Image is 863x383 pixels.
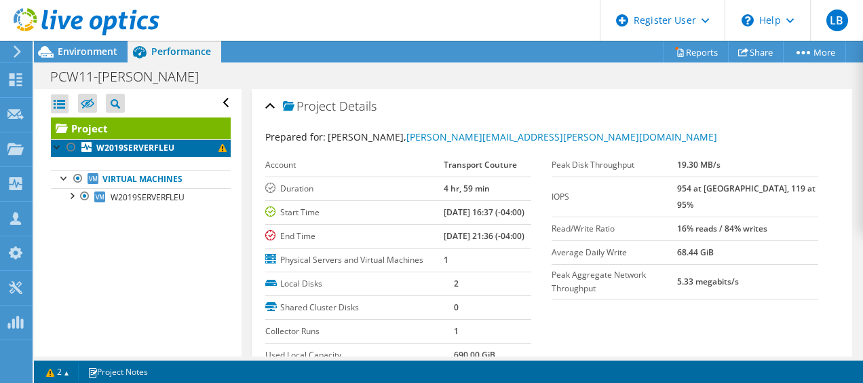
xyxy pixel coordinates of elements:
[151,45,211,58] span: Performance
[37,363,79,380] a: 2
[406,130,717,143] a: [PERSON_NAME][EMAIL_ADDRESS][PERSON_NAME][DOMAIN_NAME]
[51,170,231,188] a: Virtual Machines
[265,325,454,338] label: Collector Runs
[677,159,721,170] b: 19.30 MB/s
[265,206,444,219] label: Start Time
[677,247,714,258] b: 68.44 GiB
[552,190,677,204] label: IOPS
[454,325,459,337] b: 1
[728,41,784,62] a: Share
[454,349,495,361] b: 690.00 GiB
[444,159,517,170] b: Transport Couture
[265,253,444,267] label: Physical Servers and Virtual Machines
[328,130,717,143] span: [PERSON_NAME],
[664,41,729,62] a: Reports
[51,188,231,206] a: W2019SERVERFLEU
[552,158,677,172] label: Peak Disk Throughput
[677,183,816,211] b: 954 at [GEOGRAPHIC_DATA], 119 at 95%
[265,182,444,196] label: Duration
[265,130,326,143] label: Prepared for:
[454,278,459,289] b: 2
[96,142,174,153] b: W2019SERVERFLEU
[265,230,444,243] label: End Time
[58,45,117,58] span: Environment
[51,117,231,139] a: Project
[444,206,524,218] b: [DATE] 16:37 (-04:00)
[265,277,454,291] label: Local Disks
[552,246,677,259] label: Average Daily Write
[265,301,454,314] label: Shared Cluster Disks
[265,158,444,172] label: Account
[552,268,677,295] label: Peak Aggregate Network Throughput
[51,139,231,157] a: W2019SERVERFLEU
[677,276,739,287] b: 5.33 megabits/s
[677,223,767,234] b: 16% reads / 84% writes
[265,348,454,362] label: Used Local Capacity
[444,254,448,266] b: 1
[444,183,490,194] b: 4 hr, 59 min
[552,222,677,236] label: Read/Write Ratio
[454,302,459,313] b: 0
[783,41,846,62] a: More
[742,14,754,26] svg: \n
[444,230,524,242] b: [DATE] 21:36 (-04:00)
[78,363,157,380] a: Project Notes
[339,98,377,114] span: Details
[826,10,848,31] span: LB
[44,69,220,84] h1: PCW11-[PERSON_NAME]
[283,100,336,113] span: Project
[111,191,185,203] span: W2019SERVERFLEU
